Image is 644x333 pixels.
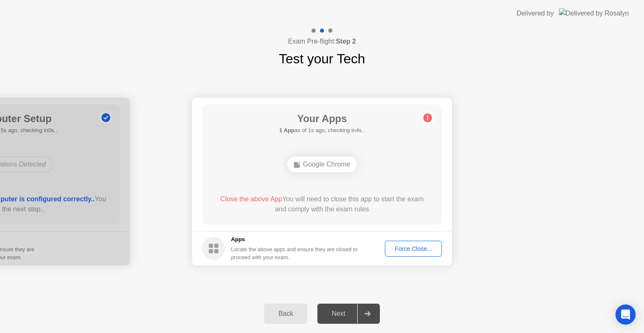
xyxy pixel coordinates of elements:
button: Next [317,304,380,324]
h4: Exam Pre-flight: [288,36,356,47]
div: You will need to close this app to start the exam and comply with the exam rules [214,194,430,214]
h1: Test your Tech [279,49,365,69]
div: Open Intercom Messenger [615,304,636,325]
div: Locate the above apps and ensure they are closed to proceed with your exam. [231,245,358,261]
h5: as of 1s ago, checking in4s.. [279,126,365,135]
h5: Apps [231,235,358,244]
b: Step 2 [336,38,356,45]
div: Back [267,310,305,317]
button: Force Close... [385,241,442,257]
div: Force Close... [388,245,439,252]
b: 1 App [279,127,294,133]
div: Google Chrome [287,156,357,172]
div: Next [320,310,357,317]
div: Delivered by [517,8,554,18]
span: Close the above App [220,195,282,203]
h1: Your Apps [279,111,365,126]
button: Back [264,304,307,324]
img: Delivered by Rosalyn [559,8,629,18]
